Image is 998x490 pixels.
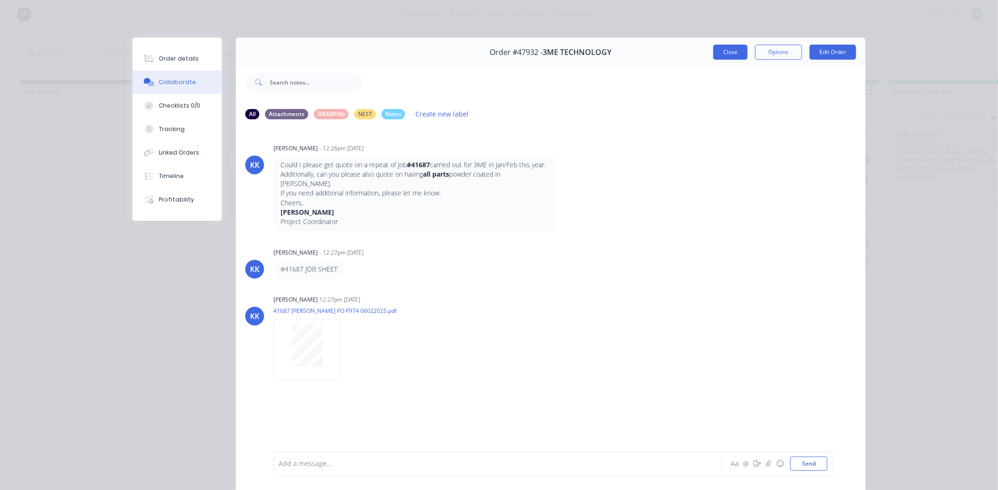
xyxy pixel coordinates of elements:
div: Profitability [159,195,194,204]
button: Edit Order [810,45,856,60]
button: Order details [133,47,222,70]
span: Order #47932 - [490,48,543,57]
button: Collaborate [133,70,222,94]
strong: [PERSON_NAME] [281,208,334,217]
strong: all parts [423,170,449,179]
div: 12:27pm [DATE] [320,296,360,304]
div: Collaborate [159,78,196,86]
strong: #41687 [407,160,430,169]
div: KK [250,264,259,275]
button: Tracking [133,117,222,141]
span: 3ME TECHNOLOGY [543,48,612,57]
div: - 12:26pm [DATE] [320,144,364,153]
div: Notes [382,109,405,119]
p: Additionally, can you please also quote on having powder coated in [PERSON_NAME]. [281,170,550,189]
p: If you need additional information, please let me know. [281,188,550,198]
button: Close [713,45,748,60]
div: Timeline [159,172,184,180]
button: ☺ [774,458,786,469]
div: KK [250,311,259,322]
p: 41687 [PERSON_NAME] PO P974 06022025.pdf [273,307,397,315]
button: Create new label [411,108,474,120]
button: Timeline [133,164,222,188]
div: Checklists 0/0 [159,101,200,110]
p: #41687 JOB SHEET [281,264,337,274]
input: Search notes... [270,73,363,92]
div: [PERSON_NAME] [273,296,318,304]
p: Cheers, [281,198,550,208]
button: Options [755,45,802,60]
button: Profitability [133,188,222,211]
p: Project Coordinator [281,217,550,226]
div: KK [250,159,259,171]
button: Aa [729,458,741,469]
div: All [245,109,259,119]
div: Attachments [265,109,308,119]
div: NEST [354,109,376,119]
div: Tracking [159,125,185,133]
button: Checklists 0/0 [133,94,222,117]
div: Linked Orders [159,148,199,157]
div: Order details [159,54,199,63]
div: DRAWING [314,109,349,119]
button: @ [741,458,752,469]
button: Linked Orders [133,141,222,164]
button: Send [790,457,827,471]
div: [PERSON_NAME] [273,249,318,257]
div: - 12:27pm [DATE] [320,249,364,257]
p: Could I please get quote on a repeat of Job carried out for 3ME in Jan/Feb this year. [281,160,550,170]
div: [PERSON_NAME] [273,144,318,153]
